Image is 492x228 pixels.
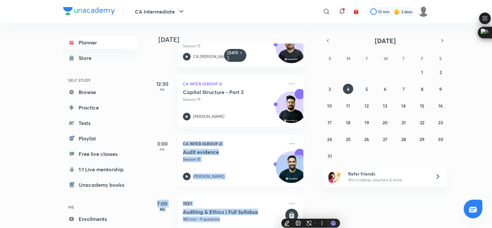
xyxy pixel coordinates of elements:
button: August 28, 2025 [398,134,409,144]
button: August 15, 2025 [417,100,427,111]
button: August 11, 2025 [343,100,353,111]
h6: [DATE] [227,50,239,61]
button: August 22, 2025 [417,117,427,128]
img: Harshit khurana [418,6,429,17]
a: Enrollments [63,213,138,225]
abbr: Wednesday [383,55,388,62]
img: avatar [353,9,359,14]
h5: 7:00 [149,200,175,207]
p: [PERSON_NAME] [193,114,224,119]
button: August 21, 2025 [398,117,409,128]
p: Session 19 [183,97,284,102]
abbr: August 18, 2025 [346,119,350,126]
button: [DATE] [332,36,438,45]
p: PM [149,147,175,151]
h5: Capital Structure - Part 3 [183,89,263,95]
abbr: Monday [346,55,350,62]
abbr: Sunday [328,55,331,62]
a: Store [63,52,138,64]
button: August 8, 2025 [417,84,427,94]
abbr: August 28, 2025 [401,136,406,142]
h5: 12:30 [149,80,175,88]
p: PM [149,207,175,211]
button: August 26, 2025 [362,134,372,144]
button: August 29, 2025 [417,134,427,144]
img: Avatar [276,35,307,66]
button: August 25, 2025 [343,134,353,144]
abbr: August 19, 2025 [364,119,369,126]
abbr: August 2, 2025 [440,69,442,75]
button: August 18, 2025 [343,117,353,128]
button: August 14, 2025 [398,100,409,111]
abbr: August 27, 2025 [383,136,387,142]
button: August 27, 2025 [380,134,390,144]
p: Session 15 [183,157,284,162]
a: Free live classes [63,147,138,160]
abbr: Saturday [439,55,442,62]
button: August 17, 2025 [325,117,335,128]
abbr: August 16, 2025 [438,103,443,109]
button: August 3, 2025 [325,84,335,94]
p: CA Inter (Group 2) [183,140,284,147]
p: CA Inter (Group 2) [183,80,284,88]
img: Company Logo [63,7,115,15]
img: Avatar [276,155,307,186]
abbr: August 13, 2025 [383,103,387,109]
abbr: August 1, 2025 [421,69,423,75]
button: August 23, 2025 [435,117,446,128]
button: August 24, 2025 [325,134,335,144]
button: August 16, 2025 [435,100,446,111]
button: August 9, 2025 [435,84,446,94]
abbr: August 11, 2025 [346,103,350,109]
img: Avatar [276,95,307,126]
abbr: August 17, 2025 [327,119,332,126]
div: Store [79,54,95,62]
a: Practice [63,101,138,114]
abbr: August 10, 2025 [327,103,332,109]
button: August 2, 2025 [435,67,446,77]
a: 1:1 Live mentorship [63,163,138,176]
abbr: August 14, 2025 [401,103,406,109]
abbr: August 6, 2025 [384,86,386,92]
abbr: August 3, 2025 [328,86,331,92]
abbr: Tuesday [365,55,368,62]
abbr: August 8, 2025 [421,86,423,92]
button: CA Intermediate [131,5,189,18]
abbr: August 21, 2025 [402,119,406,126]
abbr: Friday [421,55,423,62]
button: August 6, 2025 [380,84,390,94]
p: [PERSON_NAME] [193,174,224,179]
h6: Refer friends [348,170,427,177]
button: August 12, 2025 [362,100,372,111]
button: August 10, 2025 [325,100,335,111]
abbr: August 24, 2025 [327,136,332,142]
abbr: August 12, 2025 [364,103,369,109]
button: August 5, 2025 [362,84,372,94]
abbr: Thursday [402,55,405,62]
p: CA [PERSON_NAME] [193,54,231,60]
button: August 31, 2025 [325,151,335,161]
abbr: August 4, 2025 [347,86,349,92]
button: August 13, 2025 [380,100,390,111]
button: August 19, 2025 [362,117,372,128]
img: streak [393,8,400,15]
h6: SELF STUDY [63,75,138,86]
h4: [DATE] [158,36,310,43]
p: Session 15 [183,43,284,49]
button: avatar [351,6,361,17]
abbr: August 25, 2025 [346,136,351,142]
a: Company Logo [63,7,115,16]
abbr: August 30, 2025 [438,136,443,142]
img: referral [328,170,341,183]
button: August 4, 2025 [343,84,353,94]
button: August 7, 2025 [398,84,409,94]
p: PM [149,88,175,91]
abbr: August 31, 2025 [327,153,332,159]
abbr: August 29, 2025 [420,136,424,142]
a: Tests [63,117,138,129]
a: Unacademy books [63,178,138,191]
button: August 20, 2025 [380,117,390,128]
abbr: August 20, 2025 [383,119,388,126]
abbr: August 26, 2025 [364,136,369,142]
h6: ME [63,202,138,213]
